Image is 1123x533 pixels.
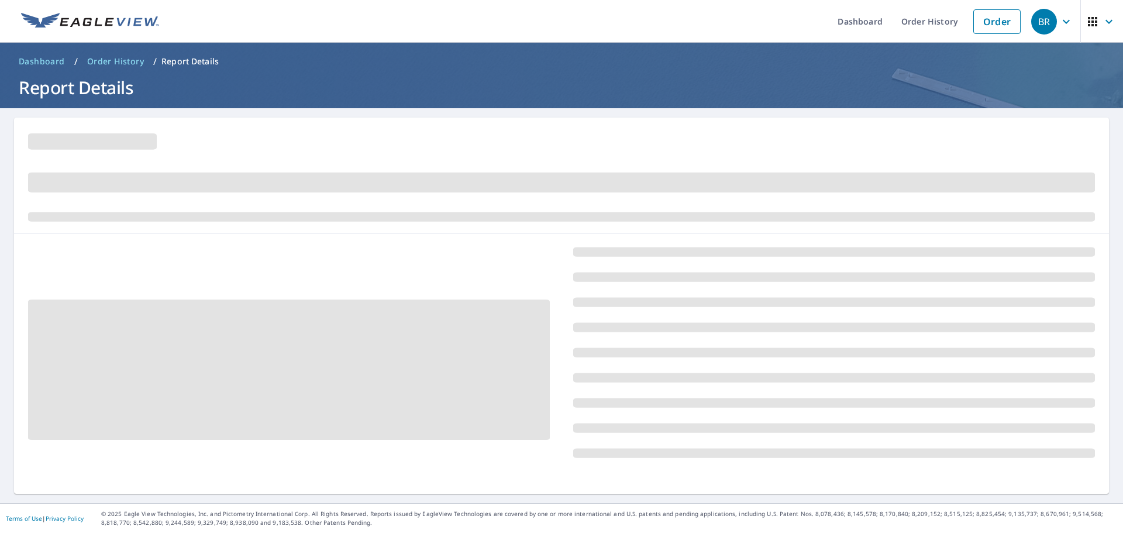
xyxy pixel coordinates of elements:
[14,52,70,71] a: Dashboard
[82,52,149,71] a: Order History
[14,75,1109,99] h1: Report Details
[6,515,84,522] p: |
[21,13,159,30] img: EV Logo
[19,56,65,67] span: Dashboard
[153,54,157,68] li: /
[161,56,219,67] p: Report Details
[6,514,42,522] a: Terms of Use
[973,9,1021,34] a: Order
[14,52,1109,71] nav: breadcrumb
[87,56,144,67] span: Order History
[46,514,84,522] a: Privacy Policy
[101,510,1117,527] p: © 2025 Eagle View Technologies, Inc. and Pictometry International Corp. All Rights Reserved. Repo...
[1031,9,1057,35] div: BR
[74,54,78,68] li: /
